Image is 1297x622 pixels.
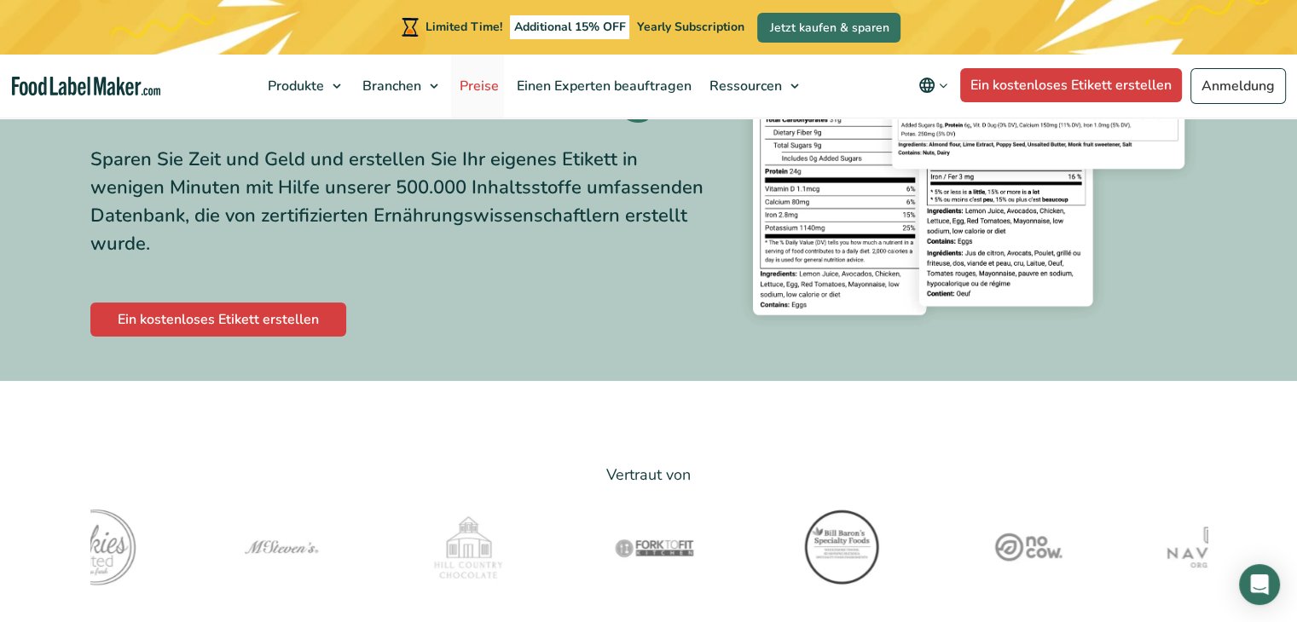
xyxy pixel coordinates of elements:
[263,77,326,95] span: Produkte
[508,55,697,118] a: Einen Experten beauftragen
[357,77,423,95] span: Branchen
[512,77,693,95] span: Einen Experten beauftragen
[637,19,744,35] span: Yearly Subscription
[704,77,784,95] span: Ressourcen
[757,13,900,43] a: Jetzt kaufen & sparen
[90,302,346,337] a: Ein kostenloses Etikett erstellen
[259,55,350,118] a: Produkte
[906,68,960,102] button: Change language
[455,77,501,95] span: Preise
[1239,564,1280,605] div: Open Intercom Messenger
[90,463,1207,487] p: Vertraut von
[90,146,704,258] div: Sparen Sie Zeit und Geld und erstellen Sie Ihr eigenes Etikett in wenigen Minuten mit Hilfe unser...
[451,55,504,118] a: Preise
[701,55,808,118] a: Ressourcen
[426,19,502,35] span: Limited Time!
[1190,68,1286,104] a: Anmeldung
[510,15,630,39] span: Additional 15% OFF
[12,77,160,96] a: Food Label Maker homepage
[960,68,1182,102] a: Ein kostenloses Etikett erstellen
[354,55,447,118] a: Branchen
